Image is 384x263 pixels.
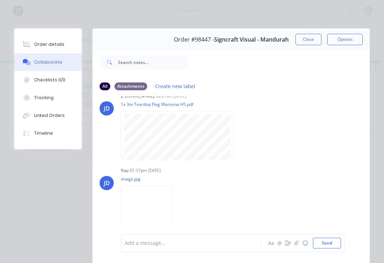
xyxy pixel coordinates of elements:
[121,167,128,174] div: You
[34,95,54,101] div: Tracking
[14,36,82,53] button: Order details
[14,53,82,71] button: Collaborate
[121,176,179,182] p: image.jpg
[34,41,64,48] div: Order details
[130,167,161,174] div: 01:37pm [DATE]
[295,34,321,45] button: Close
[267,239,275,247] button: Aa
[174,36,214,43] span: Order #98447 -
[34,77,65,83] div: Checklists 0/0
[214,36,289,43] span: Signcraft Visual - Mandurah
[104,104,110,113] div: JD
[34,59,62,65] div: Collaborate
[14,124,82,142] button: Timeline
[14,71,82,89] button: Checklists 0/0
[114,82,147,90] div: Attachments
[151,81,199,91] button: Create new label
[275,239,284,247] button: @
[34,112,65,119] div: Linked Orders
[104,179,110,187] div: JD
[14,107,82,124] button: Linked Orders
[313,238,341,248] button: Send
[121,101,241,107] p: 1x 3m Teardop Flag Waroona HS.pdf
[34,130,53,136] div: Timeline
[100,82,110,90] div: All
[14,89,82,107] button: Tracking
[118,55,188,69] input: Search notes...
[301,239,309,247] button: ☺
[327,34,363,45] button: Options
